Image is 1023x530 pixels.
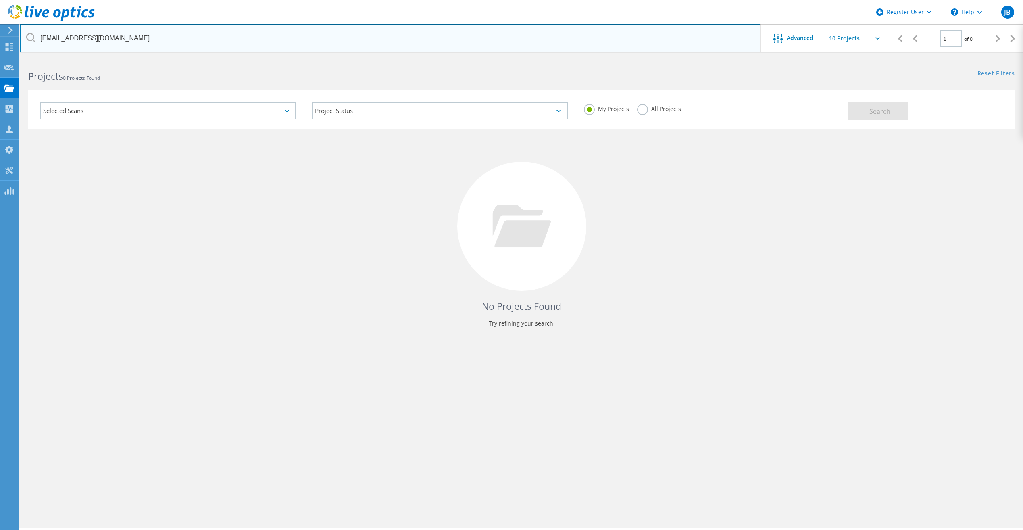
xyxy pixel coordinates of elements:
[36,300,1007,313] h4: No Projects Found
[977,71,1015,77] a: Reset Filters
[951,8,958,16] svg: \n
[1004,9,1010,15] span: JB
[312,102,568,119] div: Project Status
[1006,24,1023,53] div: |
[848,102,908,120] button: Search
[869,107,890,116] span: Search
[40,102,296,119] div: Selected Scans
[20,24,761,52] input: Search projects by name, owner, ID, company, etc
[637,104,681,112] label: All Projects
[28,70,63,83] b: Projects
[890,24,906,53] div: |
[584,104,629,112] label: My Projects
[787,35,813,41] span: Advanced
[964,35,973,42] span: of 0
[36,317,1007,330] p: Try refining your search.
[63,75,100,81] span: 0 Projects Found
[8,17,95,23] a: Live Optics Dashboard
